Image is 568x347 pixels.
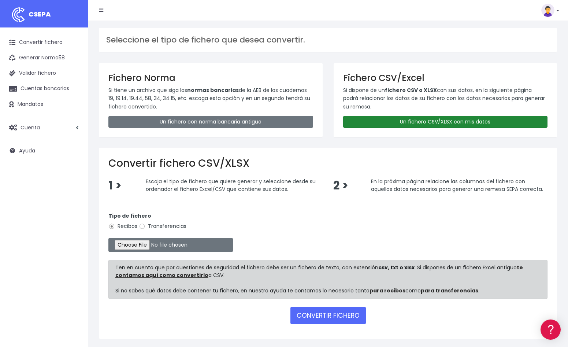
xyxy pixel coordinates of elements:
span: 1 > [108,178,122,193]
p: Si dispone de un con sus datos, en la siguiente página podrá relacionar los datos de su fichero c... [343,86,548,111]
a: API [7,187,139,199]
a: General [7,157,139,169]
a: Cuenta [4,120,84,135]
a: Un fichero CSV/XLSX con mis datos [343,116,548,128]
img: logo [9,5,27,24]
label: Transferencias [139,222,186,230]
img: profile [541,4,554,17]
div: Información general [7,51,139,58]
div: Ten en cuenta que por cuestiones de seguridad el fichero debe ser un fichero de texto, con extens... [108,260,547,299]
span: Ayuda [19,147,35,154]
label: Recibos [108,222,137,230]
h3: Fichero CSV/Excel [343,73,548,83]
a: Validar fichero [4,66,84,81]
button: CONVERTIR FICHERO [290,307,366,324]
a: te contamos aquí como convertirlo [115,264,523,279]
strong: fichero CSV o XLSX [385,86,437,94]
span: 2 > [333,178,348,193]
h3: Seleccione el tipo de fichero que desea convertir. [106,35,550,45]
a: Información general [7,62,139,74]
span: Cuenta [21,123,40,131]
a: Perfiles de empresas [7,127,139,138]
h2: Convertir fichero CSV/XLSX [108,157,547,170]
a: Videotutoriales [7,115,139,127]
strong: normas bancarias [187,86,239,94]
a: Generar Norma58 [4,50,84,66]
span: CSEPA [29,10,51,19]
span: En la próxima página relacione las columnas del fichero con aquellos datos necesarios para genera... [371,177,543,193]
a: Mandatos [4,97,84,112]
div: Programadores [7,176,139,183]
strong: csv, txt o xlsx [378,264,415,271]
strong: Tipo de fichero [108,212,151,219]
a: Ayuda [4,143,84,158]
a: para recibos [370,287,405,294]
div: Facturación [7,145,139,152]
button: Contáctanos [7,196,139,209]
a: Formatos [7,93,139,104]
a: para transferencias [421,287,478,294]
a: Cuentas bancarias [4,81,84,96]
span: Escoja el tipo de fichero que quiere generar y seleccione desde su ordenador el fichero Excel/CSV... [146,177,316,193]
div: Convertir ficheros [7,81,139,88]
h3: Fichero Norma [108,73,313,83]
a: Convertir fichero [4,35,84,50]
a: Un fichero con norma bancaria antiguo [108,116,313,128]
a: Problemas habituales [7,104,139,115]
a: POWERED BY ENCHANT [101,211,141,218]
p: Si tiene un archivo que siga las de la AEB de los cuadernos 19, 19.14, 19.44, 58, 34, 34.15, etc.... [108,86,313,111]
